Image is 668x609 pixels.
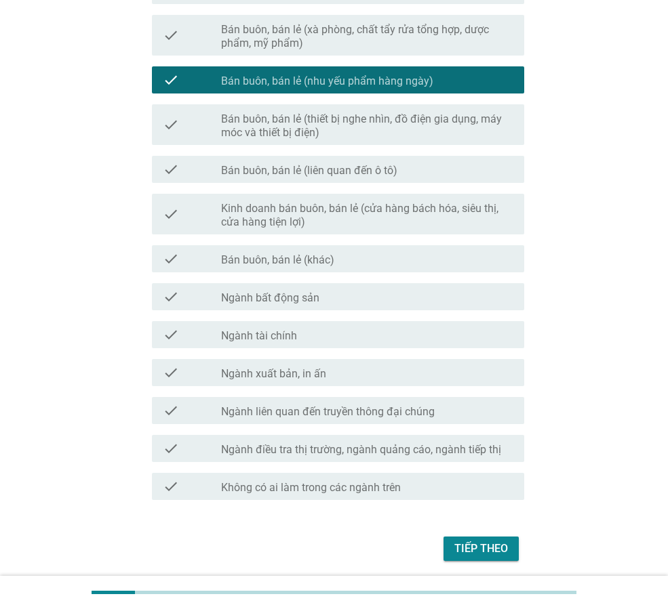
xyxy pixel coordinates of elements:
label: Ngành điều tra thị trường, ngành quảng cáo, ngành tiếp thị [221,443,501,457]
label: Ngành xuất bản, in ấn [221,367,326,381]
button: Tiếp theo [444,537,519,561]
div: Tiếp theo [454,541,508,557]
i: check [163,289,179,305]
label: Bán buôn, bán lẻ (liên quan đến ô tô) [221,164,397,177]
label: Ngành liên quan đến truyền thông đại chúng [221,405,435,419]
i: check [163,327,179,343]
i: check [163,402,179,419]
label: Kinh doanh bán buôn, bán lẻ (cửa hàng bách hóa, siêu thị, cửa hàng tiện lợi) [221,202,513,229]
label: Không có ai làm trong các ngành trên [221,481,401,495]
i: check [163,199,179,229]
label: Ngành tài chính [221,329,297,343]
i: check [163,161,179,177]
label: Bán buôn, bán lẻ (khác) [221,253,334,267]
i: check [163,440,179,457]
i: check [163,364,179,381]
i: check [163,20,179,50]
i: check [163,478,179,495]
label: Bán buôn, bán lẻ (nhu yếu phẩm hàng ngày) [221,75,433,88]
label: Bán buôn, bán lẻ (thiết bị nghe nhìn, đồ điện gia dụng, máy móc và thiết bị điện) [221,112,513,140]
i: check [163,72,179,88]
label: Bán buôn, bán lẻ (xà phòng, chất tẩy rửa tổng hợp, dược phẩm, mỹ phẩm) [221,23,513,50]
label: Ngành bất động sản [221,291,319,305]
i: check [163,110,179,140]
i: check [163,251,179,267]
